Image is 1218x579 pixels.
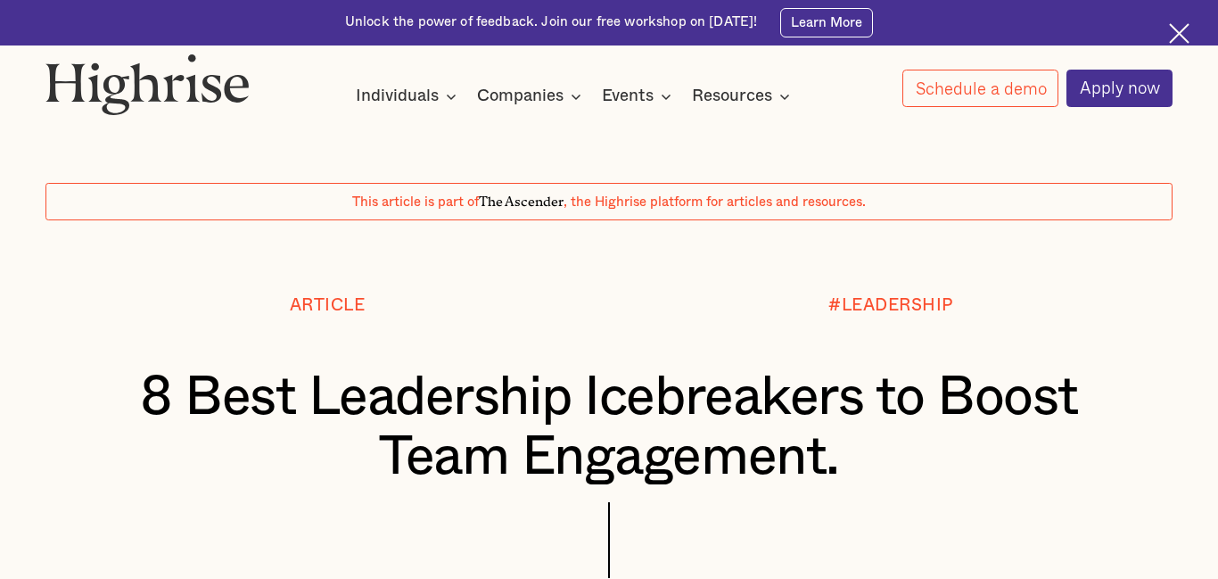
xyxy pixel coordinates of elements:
[692,86,795,107] div: Resources
[356,86,439,107] div: Individuals
[477,86,587,107] div: Companies
[345,13,757,31] div: Unlock the power of feedback. Join our free workshop on [DATE]!
[93,368,1126,488] h1: 8 Best Leadership Icebreakers to Boost Team Engagement.
[356,86,462,107] div: Individuals
[1066,70,1173,107] a: Apply now
[290,296,366,315] div: Article
[477,86,564,107] div: Companies
[602,86,654,107] div: Events
[479,191,564,207] span: The Ascender
[1169,23,1189,44] img: Cross icon
[692,86,772,107] div: Resources
[902,70,1059,107] a: Schedule a demo
[602,86,677,107] div: Events
[564,195,866,209] span: , the Highrise platform for articles and resources.
[828,296,953,315] div: #LEADERSHIP
[45,54,249,115] img: Highrise logo
[352,195,479,209] span: This article is part of
[780,8,873,37] a: Learn More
